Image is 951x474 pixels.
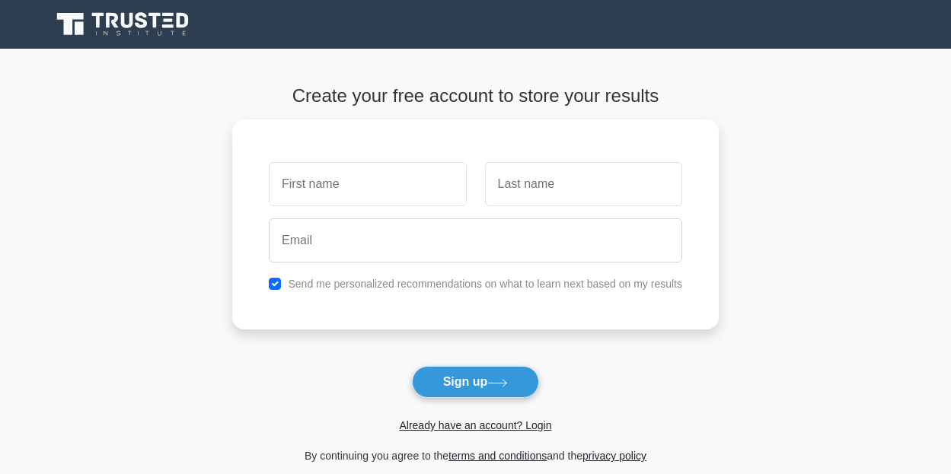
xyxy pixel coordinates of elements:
[269,218,682,262] input: Email
[485,162,682,206] input: Last name
[269,162,466,206] input: First name
[232,85,719,107] h4: Create your free account to store your results
[288,278,682,290] label: Send me personalized recommendations on what to learn next based on my results
[399,419,551,431] a: Already have an account? Login
[448,450,547,462] a: terms and conditions
[582,450,646,462] a: privacy policy
[223,447,728,465] div: By continuing you agree to the and the
[412,366,540,398] button: Sign up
